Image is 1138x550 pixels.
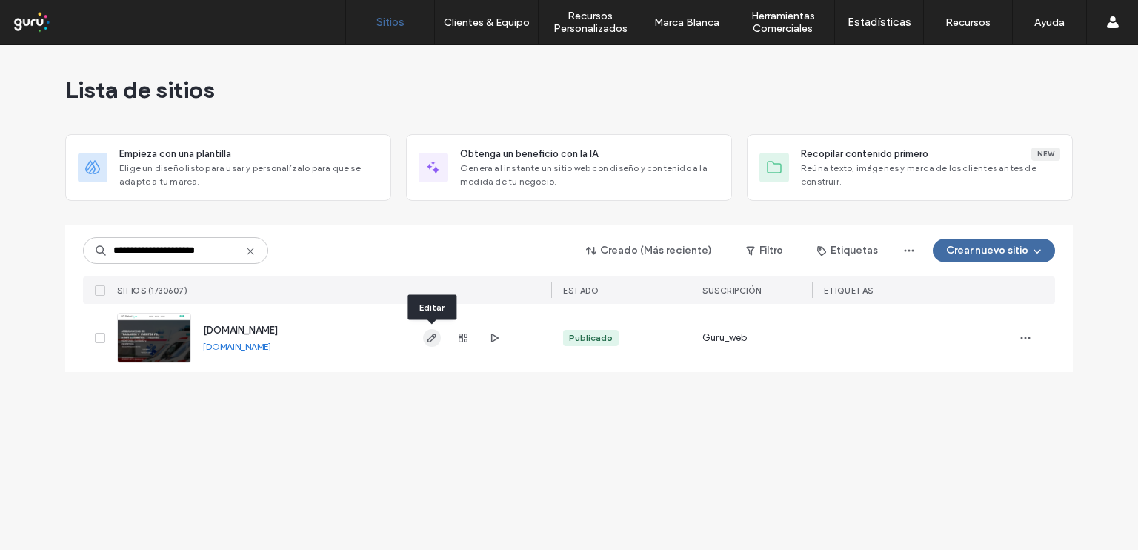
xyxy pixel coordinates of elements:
span: Ayuda [32,10,73,24]
label: Estadísticas [848,16,911,29]
label: Herramientas Comerciales [731,10,834,35]
div: Publicado [569,331,613,345]
label: Recursos Personalizados [539,10,642,35]
span: Obtenga un beneficio con la IA [460,147,598,162]
div: New [1031,148,1060,161]
button: Crear nuevo sitio [933,239,1055,262]
button: Filtro [731,239,798,262]
div: Editar [407,295,456,320]
span: Elige un diseño listo para usar y personalízalo para que se adapte a tu marca. [119,162,379,188]
a: [DOMAIN_NAME] [203,341,271,352]
div: Recopilar contenido primeroNewReúna texto, imágenes y marca de los clientes antes de construir. [747,134,1073,201]
div: Empieza con una plantillaElige un diseño listo para usar y personalízalo para que se adapte a tu ... [65,134,391,201]
span: ESTADO [563,285,599,296]
span: ETIQUETAS [824,285,874,296]
label: Recursos [945,16,991,29]
a: [DOMAIN_NAME] [203,325,278,336]
span: Suscripción [702,285,762,296]
label: Ayuda [1034,16,1065,29]
label: Marca Blanca [654,16,719,29]
div: Obtenga un beneficio con la IAGenera al instante un sitio web con diseño y contenido a la medida ... [406,134,732,201]
span: SITIOS (1/30607) [117,285,187,296]
button: Etiquetas [804,239,891,262]
label: Sitios [376,16,405,29]
span: Reúna texto, imágenes y marca de los clientes antes de construir. [801,162,1060,188]
span: Lista de sitios [65,75,215,105]
span: Guru_web [702,331,748,345]
span: Recopilar contenido primero [801,147,928,162]
span: Empieza con una plantilla [119,147,231,162]
span: Genera al instante un sitio web con diseño y contenido a la medida de tu negocio. [460,162,719,188]
label: Clientes & Equipo [444,16,530,29]
button: Creado (Más reciente) [573,239,725,262]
